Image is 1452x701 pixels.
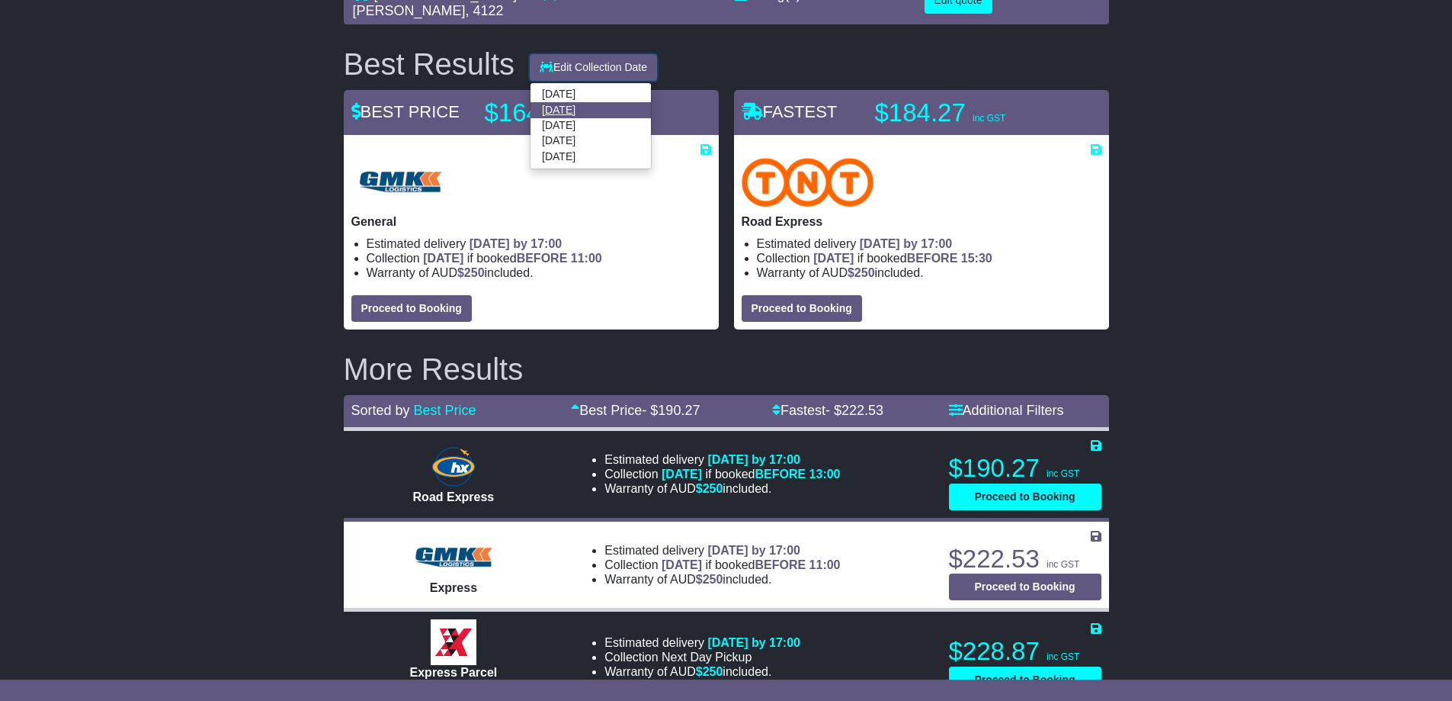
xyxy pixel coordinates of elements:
li: Collection [604,650,800,664]
a: Fastest- $222.53 [772,403,883,418]
span: - $ [825,403,883,418]
span: [DATE] by 17:00 [860,237,953,250]
li: Warranty of AUD included. [604,664,800,679]
button: Edit Collection Date [530,54,657,81]
span: [DATE] [423,252,463,265]
li: Collection [757,251,1101,265]
span: inc GST [1047,559,1079,570]
span: Road Express [413,490,495,503]
a: [DATE] [530,102,651,117]
p: General [351,214,711,229]
span: if booked [662,558,840,571]
span: [DATE] by 17:00 [470,237,563,250]
span: [DATE] by 17:00 [707,544,800,557]
span: 250 [464,266,485,279]
img: Border Express: Express Parcel Service [431,619,476,665]
li: Estimated delivery [367,236,711,251]
span: BEST PRICE [351,102,460,121]
img: GMK Logistics: General [351,158,449,207]
span: $ [696,482,723,495]
span: 15:30 [961,252,992,265]
li: Estimated delivery [604,452,840,467]
span: $ [848,266,875,279]
span: Express [430,581,477,594]
button: Proceed to Booking [949,667,1101,693]
button: Proceed to Booking [949,574,1101,600]
span: $ [696,573,723,586]
span: 190.27 [658,403,700,418]
p: $222.53 [949,544,1101,574]
span: BEFORE [517,252,568,265]
li: Estimated delivery [757,236,1101,251]
li: Collection [367,251,711,265]
li: Warranty of AUD included. [604,481,840,496]
span: [DATE] [662,558,702,571]
a: Best Price [414,403,476,418]
h2: More Results [344,352,1109,386]
img: TNT Domestic: Road Express [742,158,874,207]
li: Warranty of AUD included. [604,572,840,587]
a: [DATE] [530,87,651,102]
span: inc GST [1047,651,1079,662]
p: Road Express [742,214,1101,229]
span: 13:00 [809,468,841,481]
a: Additional Filters [949,403,1064,418]
p: $184.27 [875,98,1066,128]
li: Collection [604,467,840,481]
span: 222.53 [841,403,883,418]
span: 250 [703,665,723,678]
a: [DATE] [530,149,651,164]
span: BEFORE [755,558,806,571]
span: if booked [662,468,840,481]
p: $228.87 [949,636,1101,667]
span: 11:00 [571,252,602,265]
span: FASTEST [742,102,838,121]
button: Proceed to Booking [351,295,472,322]
img: Hunter Express: Road Express [428,444,479,490]
li: Collection [604,558,840,572]
a: [DATE] [530,118,651,133]
span: [DATE] [813,252,854,265]
span: inc GST [973,113,1005,124]
span: BEFORE [755,468,806,481]
span: 250 [703,482,723,495]
span: if booked [423,252,601,265]
p: $164.82 [485,98,675,128]
span: Express Parcel Service [410,666,498,693]
a: Best Price- $190.27 [571,403,700,418]
span: [DATE] by 17:00 [707,636,800,649]
li: Estimated delivery [604,543,840,558]
span: if booked [813,252,992,265]
li: Estimated delivery [604,635,800,650]
span: Sorted by [351,403,410,418]
span: BEFORE [907,252,958,265]
span: [DATE] by 17:00 [707,453,800,466]
p: $190.27 [949,453,1101,484]
a: [DATE] [530,133,651,149]
button: Proceed to Booking [949,484,1101,510]
button: Proceed to Booking [742,295,862,322]
span: Next Day Pickup [662,651,752,664]
img: GMK Logistics: Express [408,535,499,580]
span: 250 [854,266,875,279]
span: $ [457,266,485,279]
span: inc GST [1047,468,1079,479]
span: , 4122 [466,3,504,18]
span: [DATE] [662,468,702,481]
li: Warranty of AUD included. [367,265,711,280]
span: $ [696,665,723,678]
span: - $ [642,403,700,418]
li: Warranty of AUD included. [757,265,1101,280]
span: 250 [703,573,723,586]
span: 11:00 [809,558,841,571]
div: Best Results [336,47,523,81]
